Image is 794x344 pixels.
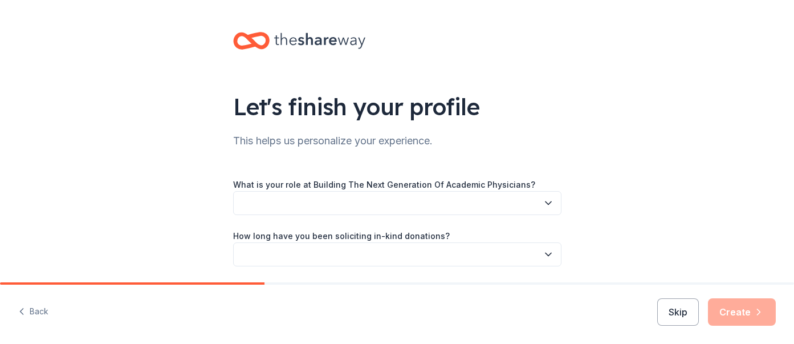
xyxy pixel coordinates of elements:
label: How did you hear about TheShareWay? [233,282,392,293]
button: Skip [657,298,699,326]
label: What is your role at Building The Next Generation Of Academic Physicians? [233,179,535,191]
div: Let's finish your profile [233,91,561,123]
label: How long have you been soliciting in-kind donations? [233,230,450,242]
div: This helps us personalize your experience. [233,132,561,150]
button: Back [18,300,48,324]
